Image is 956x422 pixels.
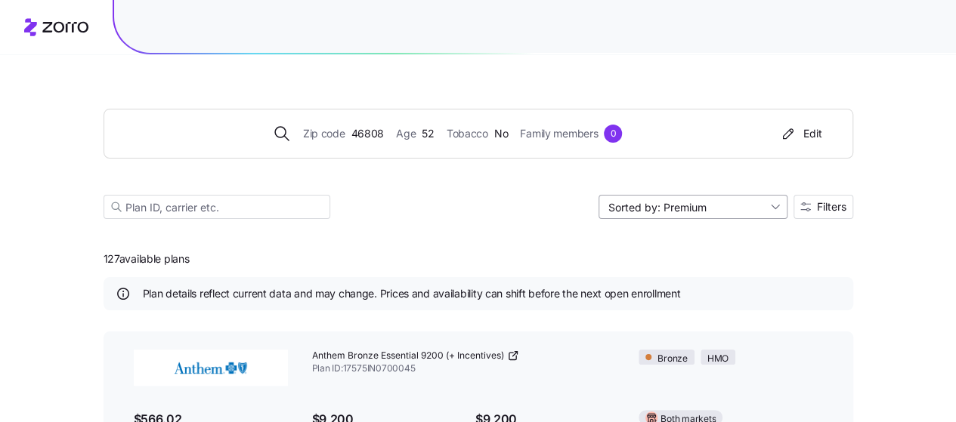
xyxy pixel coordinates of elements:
button: Filters [794,195,853,219]
span: 127 available plans [104,251,190,266]
button: Edit [773,122,828,146]
input: Plan ID, carrier etc. [104,195,330,219]
input: Sort by [599,195,787,219]
span: HMO [707,352,729,366]
div: Edit [779,126,822,141]
span: 52 [422,125,434,142]
span: Age [396,125,416,142]
div: 0 [604,125,622,143]
span: Filters [817,202,846,212]
img: Anthem [134,350,288,386]
span: Tobacco [447,125,488,142]
span: Plan ID: 17575IN0700045 [312,362,615,375]
span: Bronze [657,352,688,366]
span: 46808 [351,125,384,142]
span: Anthem Bronze Essential 9200 (+ Incentives) [312,350,504,362]
span: Zip code [303,125,345,142]
span: No [494,125,508,142]
span: Family members [520,125,598,142]
span: Plan details reflect current data and may change. Prices and availability can shift before the ne... [143,286,681,301]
